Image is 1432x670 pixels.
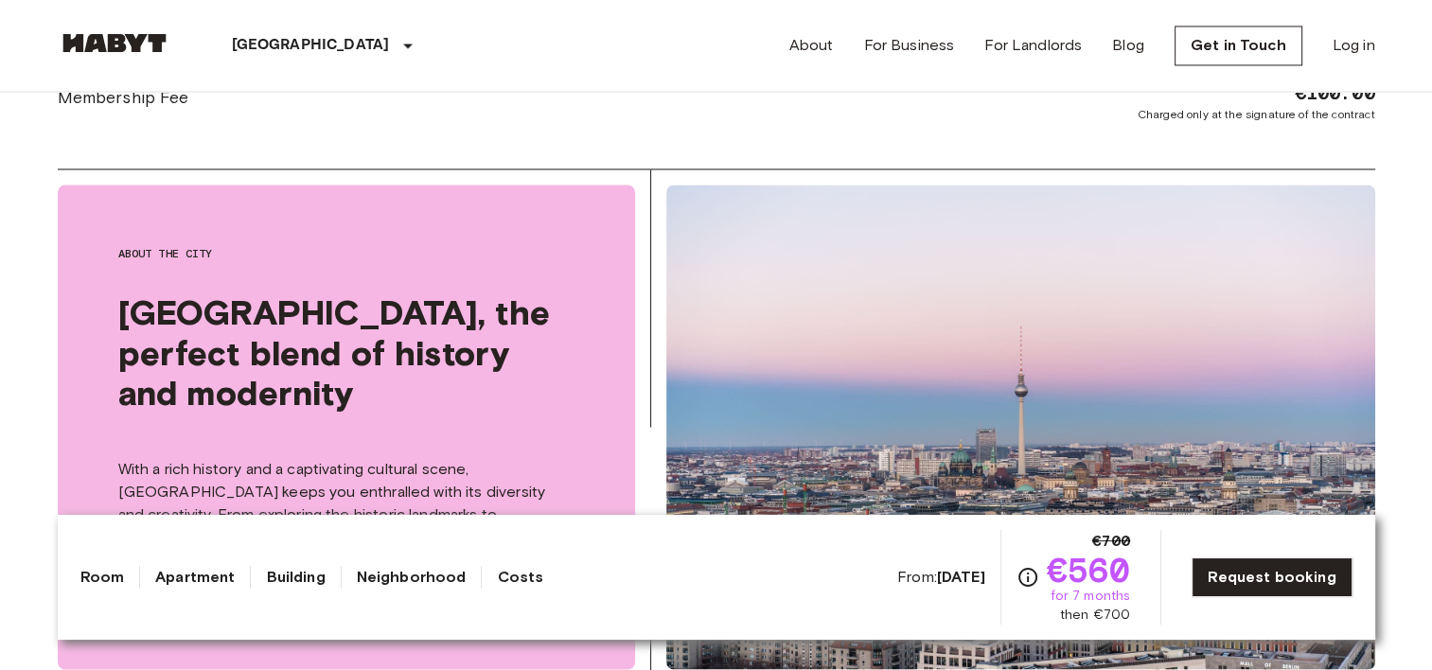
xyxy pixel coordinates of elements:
a: Blog [1112,34,1144,57]
a: Building [266,566,325,589]
span: €100.00 [1294,79,1374,106]
span: [GEOGRAPHIC_DATA], the perfect blend of history and modernity [118,292,575,412]
a: For Landlords [984,34,1082,57]
a: Costs [497,566,543,589]
a: About [789,34,834,57]
svg: Check cost overview for full price breakdown. Please note that discounts apply to new joiners onl... [1017,566,1039,589]
span: then €700 [1060,606,1130,625]
a: Neighborhood [357,566,467,589]
span: From: [897,567,985,588]
a: Get in Touch [1175,26,1302,65]
a: Room [80,566,125,589]
img: Berlin, the perfect blend of history and modernity [666,185,1376,669]
a: For Business [863,34,954,57]
a: Log in [1333,34,1375,57]
span: €560 [1047,553,1131,587]
span: €700 [1092,530,1131,553]
span: Membership Fee [58,85,189,110]
a: Request booking [1192,557,1352,597]
span: About the city [118,245,575,262]
span: for 7 months [1050,587,1130,606]
span: Charged only at the signature of the contract [1138,106,1375,123]
p: [GEOGRAPHIC_DATA] [232,34,390,57]
img: Habyt [58,33,171,52]
a: Apartment [155,566,235,589]
b: [DATE] [937,568,985,586]
p: With a rich history and a captivating cultural scene, [GEOGRAPHIC_DATA] keeps you enthralled with... [118,457,575,593]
